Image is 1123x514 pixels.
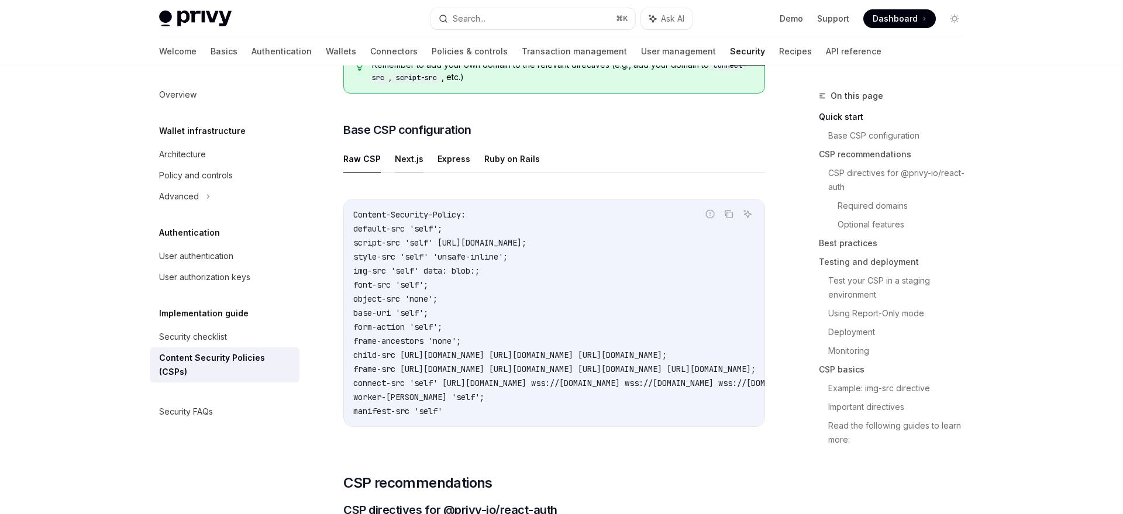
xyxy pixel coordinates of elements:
[159,168,233,182] div: Policy and controls
[863,9,936,28] a: Dashboard
[838,196,973,215] a: Required domains
[828,398,973,416] a: Important directives
[453,12,485,26] div: Search...
[616,14,628,23] span: ⌘ K
[828,341,973,360] a: Monitoring
[819,253,973,271] a: Testing and deployment
[819,234,973,253] a: Best practices
[395,145,423,173] button: Next.js
[828,379,973,398] a: Example: img-src directive
[838,215,973,234] a: Optional features
[150,165,299,186] a: Policy and controls
[432,37,508,65] a: Policies & controls
[372,60,746,84] code: connect-src
[873,13,918,25] span: Dashboard
[828,164,973,196] a: CSP directives for @privy-io/react-auth
[159,124,246,138] h5: Wallet infrastructure
[159,405,213,419] div: Security FAQs
[702,206,718,222] button: Report incorrect code
[661,13,684,25] span: Ask AI
[826,37,881,65] a: API reference
[353,406,442,416] span: manifest-src 'self'
[159,306,249,320] h5: Implementation guide
[819,145,973,164] a: CSP recommendations
[159,270,250,284] div: User authorization keys
[641,37,716,65] a: User management
[391,72,442,84] code: script-src
[159,147,206,161] div: Architecture
[326,37,356,65] a: Wallets
[831,89,883,103] span: On this page
[721,206,736,222] button: Copy the contents from the code block
[252,37,312,65] a: Authentication
[353,251,508,262] span: style-src 'self' 'unsafe-inline';
[353,280,428,290] span: font-src 'self';
[150,246,299,267] a: User authentication
[438,145,470,173] button: Express
[353,308,428,318] span: base-uri 'self';
[430,8,635,29] button: Search...⌘K
[353,265,480,276] span: img-src 'self' data: blob:;
[159,88,197,102] div: Overview
[150,326,299,347] a: Security checklist
[159,226,220,240] h5: Authentication
[150,267,299,288] a: User authorization keys
[780,13,803,25] a: Demo
[159,330,227,344] div: Security checklist
[828,271,973,304] a: Test your CSP in a staging environment
[370,37,418,65] a: Connectors
[641,8,693,29] button: Ask AI
[159,249,233,263] div: User authentication
[343,474,492,492] span: CSP recommendations
[353,223,442,234] span: default-src 'self';
[945,9,964,28] button: Toggle dark mode
[522,37,627,65] a: Transaction management
[353,322,442,332] span: form-action 'self';
[353,336,461,346] span: frame-ancestors 'none';
[150,347,299,382] a: Content Security Policies (CSPs)
[343,145,381,173] button: Raw CSP
[353,378,1013,388] span: connect-src 'self' [URL][DOMAIN_NAME] wss://[DOMAIN_NAME] wss://[DOMAIN_NAME] wss://[DOMAIN_NAME]...
[817,13,849,25] a: Support
[828,323,973,341] a: Deployment
[819,108,973,126] a: Quick start
[828,126,973,145] a: Base CSP configuration
[740,206,755,222] button: Ask AI
[150,401,299,422] a: Security FAQs
[828,416,973,449] a: Read the following guides to learn more:
[819,360,973,379] a: CSP basics
[353,392,484,402] span: worker-[PERSON_NAME] 'self';
[353,294,438,304] span: object-src 'none';
[484,145,540,173] button: Ruby on Rails
[343,122,471,138] span: Base CSP configuration
[150,84,299,105] a: Overview
[159,37,197,65] a: Welcome
[730,37,765,65] a: Security
[159,351,292,379] div: Content Security Policies (CSPs)
[779,37,812,65] a: Recipes
[828,304,973,323] a: Using Report-Only mode
[353,350,667,360] span: child-src [URL][DOMAIN_NAME] [URL][DOMAIN_NAME] [URL][DOMAIN_NAME];
[150,144,299,165] a: Architecture
[211,37,237,65] a: Basics
[159,189,199,203] div: Advanced
[159,11,232,27] img: light logo
[353,237,526,248] span: script-src 'self' [URL][DOMAIN_NAME];
[353,209,466,220] span: Content-Security-Policy:
[372,59,753,84] span: Remember to add your own domain to the relevant directives (e.g., add your domain to , , etc.)
[353,364,756,374] span: frame-src [URL][DOMAIN_NAME] [URL][DOMAIN_NAME] [URL][DOMAIN_NAME] [URL][DOMAIN_NAME];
